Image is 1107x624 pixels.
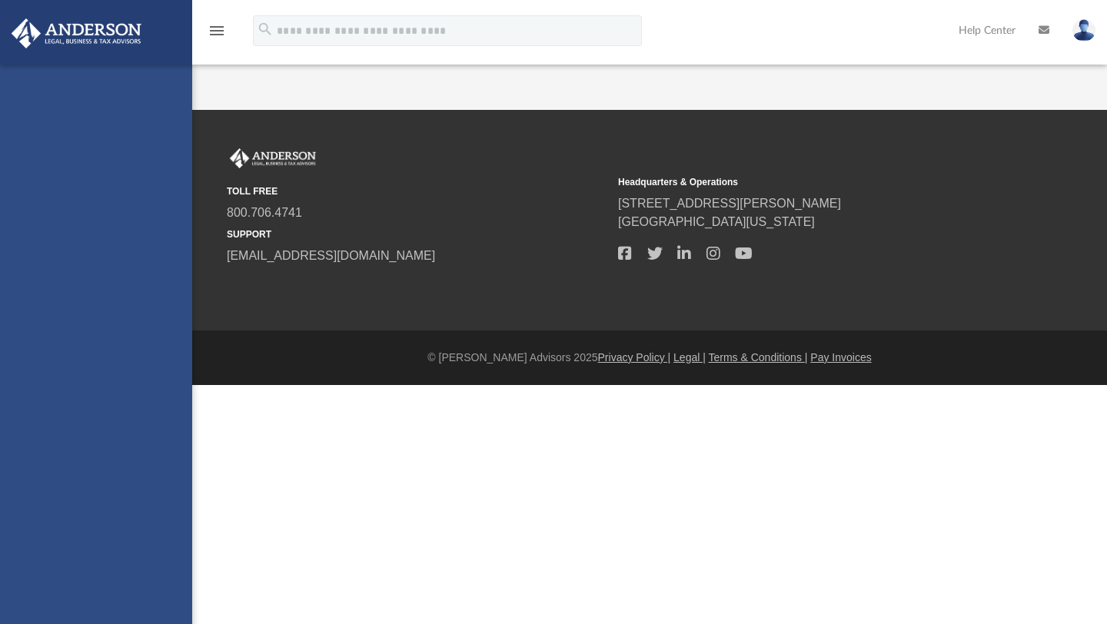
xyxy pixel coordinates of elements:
[227,206,302,219] a: 800.706.4741
[257,21,274,38] i: search
[227,249,435,262] a: [EMAIL_ADDRESS][DOMAIN_NAME]
[673,351,706,363] a: Legal |
[810,351,871,363] a: Pay Invoices
[709,351,808,363] a: Terms & Conditions |
[208,22,226,40] i: menu
[1072,19,1095,41] img: User Pic
[618,215,815,228] a: [GEOGRAPHIC_DATA][US_STATE]
[618,175,999,189] small: Headquarters & Operations
[227,227,607,241] small: SUPPORT
[618,197,841,210] a: [STREET_ADDRESS][PERSON_NAME]
[598,351,671,363] a: Privacy Policy |
[192,350,1107,366] div: © [PERSON_NAME] Advisors 2025
[208,29,226,40] a: menu
[227,184,607,198] small: TOLL FREE
[7,18,146,48] img: Anderson Advisors Platinum Portal
[227,148,319,168] img: Anderson Advisors Platinum Portal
